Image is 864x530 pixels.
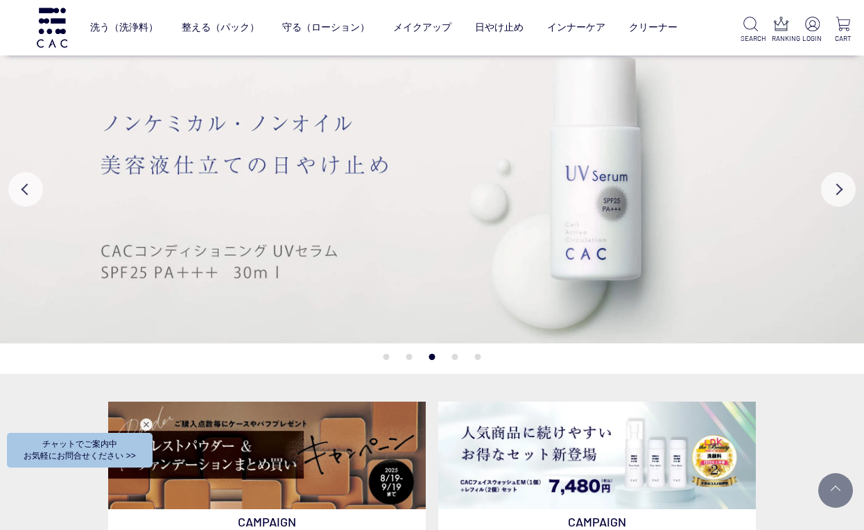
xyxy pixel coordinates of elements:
p: RANKING [772,33,792,44]
button: 5 of 5 [475,354,481,360]
a: 日やけ止め [475,10,524,44]
img: logo [35,8,69,47]
p: SEARCH [741,33,761,44]
button: 2 of 5 [406,354,413,360]
a: インナーケア [547,10,605,44]
a: メイクアップ [393,10,451,44]
a: 守る（ローション） [282,10,370,44]
a: SEARCH [741,17,761,44]
img: ベースメイクキャンペーン [108,402,426,509]
a: 洗う（洗浄料） [90,10,158,44]
button: Previous [8,172,43,207]
a: RANKING [772,17,792,44]
p: CART [833,33,853,44]
a: 整える（パック） [182,10,259,44]
button: Next [821,172,856,207]
a: CART [833,17,853,44]
a: LOGIN [802,17,822,44]
button: 4 of 5 [452,354,458,360]
p: LOGIN [802,33,822,44]
button: 1 of 5 [383,354,390,360]
button: 3 of 5 [429,354,435,360]
img: フェイスウォッシュ＋レフィル2個セット [438,402,756,509]
a: クリーナー [629,10,677,44]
